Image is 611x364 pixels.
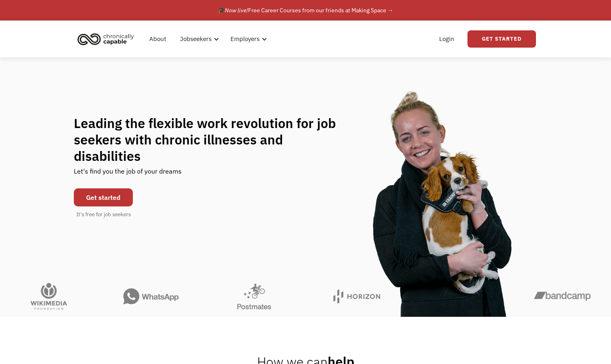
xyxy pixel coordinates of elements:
a: About [144,26,171,52]
a: Get started [74,188,133,206]
div: Jobseekers [175,26,221,52]
em: Now live! [225,7,248,14]
div: Employers [230,34,260,44]
a: Get Started [467,30,536,48]
div: Jobseekers [180,34,212,44]
div: It's free for job seekers [76,211,131,219]
div: Let's find you the job of your dreams [74,164,182,184]
img: Chronically Capable logo [75,30,137,48]
div: 🎓 Free Career Courses from our friends at Making Space → [218,5,393,15]
div: Employers [226,26,269,52]
h1: Leading the flexible work revolution for job seekers with chronic illnesses and disabilities [74,115,352,164]
a: Login [434,26,459,52]
a: home [75,30,140,48]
